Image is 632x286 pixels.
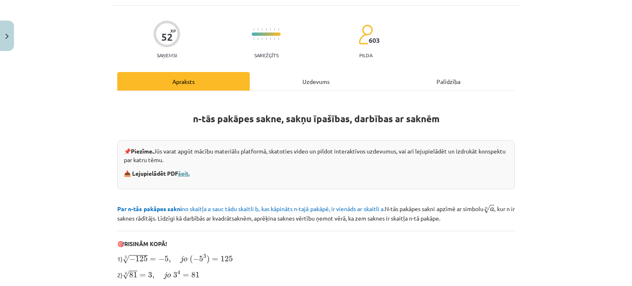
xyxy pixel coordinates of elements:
[124,240,167,247] b: RISINĀM KOPĀ!
[369,37,380,44] span: 603
[129,272,137,278] span: 81
[164,272,167,279] span: j
[254,52,279,58] p: Sarežģīts
[150,258,156,261] span: =
[117,239,515,248] p: 🎯
[274,28,275,30] img: icon-short-line-57e1e144782c952c97e751825c79c345078a6d821885a25fce030b3d8c18986b.svg
[359,52,372,58] p: pilda
[203,254,206,258] span: 3
[152,275,154,279] span: ,
[169,259,171,263] span: ,
[270,28,271,30] img: icon-short-line-57e1e144782c952c97e751825c79c345078a6d821885a25fce030b3d8c18986b.svg
[148,272,152,278] span: 3
[483,205,490,214] span: √
[117,253,515,264] p: 1)
[177,270,180,275] span: 4
[190,255,193,264] span: (
[165,256,169,262] span: 5
[266,38,267,40] img: icon-short-line-57e1e144782c952c97e751825c79c345078a6d821885a25fce030b3d8c18986b.svg
[266,28,267,30] img: icon-short-line-57e1e144782c952c97e751825c79c345078a6d821885a25fce030b3d8c18986b.svg
[490,207,494,212] span: a
[278,28,279,30] img: icon-short-line-57e1e144782c952c97e751825c79c345078a6d821885a25fce030b3d8c18986b.svg
[178,170,190,177] a: šeit.
[278,38,279,40] img: icon-short-line-57e1e144782c952c97e751825c79c345078a6d821885a25fce030b3d8c18986b.svg
[123,255,129,264] span: √
[258,28,258,30] img: icon-short-line-57e1e144782c952c97e751825c79c345078a6d821885a25fce030b3d8c18986b.svg
[173,272,177,278] span: 3
[191,272,200,278] span: 81
[170,28,176,33] span: XP
[117,205,182,212] b: Par n-tās pakāpes sakni
[274,38,275,40] img: icon-short-line-57e1e144782c952c97e751825c79c345078a6d821885a25fce030b3d8c18986b.svg
[270,38,271,40] img: icon-short-line-57e1e144782c952c97e751825c79c345078a6d821885a25fce030b3d8c18986b.svg
[180,256,184,263] span: j
[135,256,148,262] span: 125
[358,24,373,45] img: students-c634bb4e5e11cddfef0936a35e636f08e4e9abd3cc4e673bd6f9a4125e45ecb1.svg
[158,256,165,262] span: −
[117,72,250,91] div: Apraksts
[5,34,9,39] img: icon-close-lesson-0947bae3869378f0d4975bcd49f059093ad1ed9edebbc8119c70593378902aed.svg
[123,271,129,279] span: √
[153,52,180,58] p: Saņemsi
[124,147,508,164] p: 📌 Jūs varat apgūt mācību materiālu platformā, skatoties video un pildot interaktīvos uzdevumus, v...
[124,170,191,177] strong: 📥 Lejupielādēt PDF
[183,274,189,277] span: =
[199,256,203,262] span: 5
[129,256,135,262] span: −
[117,205,385,212] span: no skaitļa a sauc tādu skaitli b, kas kāpināts n-tajā pakāpē, ir vienāds ar skaitli a.
[221,256,233,262] span: 125
[258,38,258,40] img: icon-short-line-57e1e144782c952c97e751825c79c345078a6d821885a25fce030b3d8c18986b.svg
[193,256,199,262] span: −
[117,203,515,223] p: N-tās pakāpes sakni apzīmē ar simbolu , kur n ir saknes rādītājs. Līdzīgi kā darbībās ar kvadrāts...
[250,72,382,91] div: Uzdevums
[212,258,218,261] span: =
[167,274,171,278] span: o
[139,274,146,277] span: =
[193,113,439,125] strong: n-tās pakāpes sakne, sakņu īpašības, darbības ar saknēm
[253,38,254,40] img: icon-short-line-57e1e144782c952c97e751825c79c345078a6d821885a25fce030b3d8c18986b.svg
[382,72,515,91] div: Palīdzība
[207,255,210,264] span: )
[117,269,515,280] p: 2)
[184,258,188,262] span: o
[161,31,173,43] div: 52
[131,147,153,155] strong: Piezīme.
[253,28,254,30] img: icon-short-line-57e1e144782c952c97e751825c79c345078a6d821885a25fce030b3d8c18986b.svg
